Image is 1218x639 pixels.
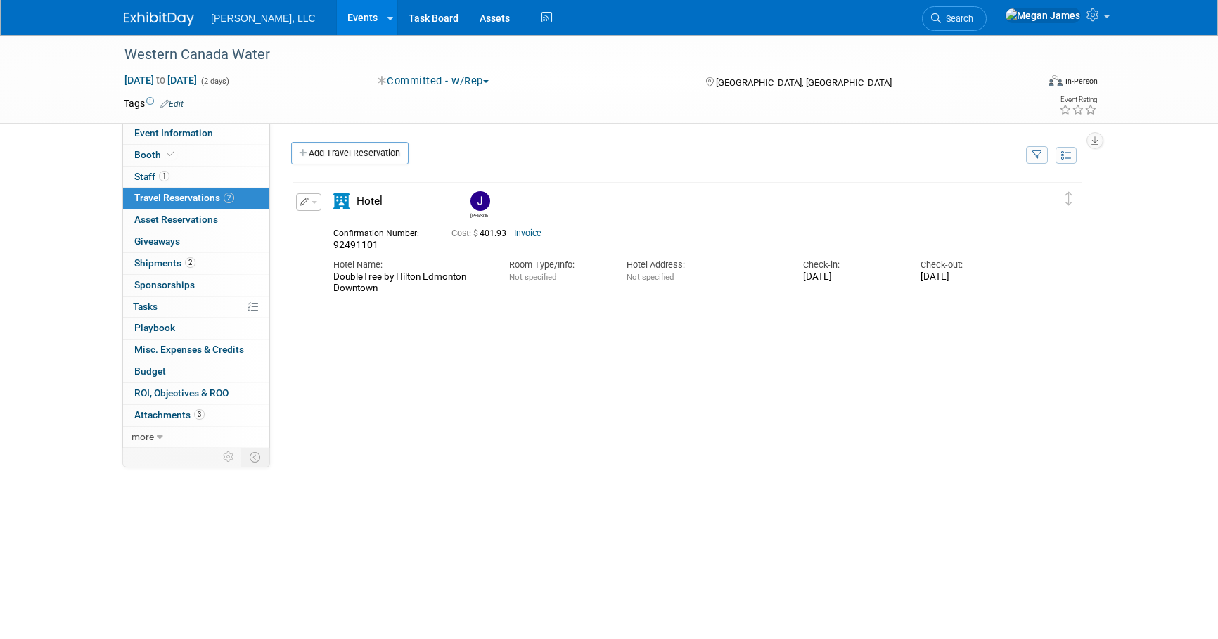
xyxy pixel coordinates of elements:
span: Asset Reservations [134,214,218,225]
td: Tags [124,96,184,110]
div: Confirmation Number: [333,224,430,239]
span: (2 days) [200,77,229,86]
div: Check-out: [921,259,1017,271]
span: 92491101 [333,239,378,250]
span: Booth [134,149,177,160]
div: Check-in: [803,259,899,271]
span: [DATE] [DATE] [124,74,198,86]
a: Edit [160,99,184,109]
img: ExhibitDay [124,12,194,26]
a: more [123,427,269,448]
a: Booth [123,145,269,166]
i: Booth reservation complete [167,150,174,158]
div: In-Person [1065,76,1098,86]
span: 2 [185,257,195,268]
span: [PERSON_NAME], LLC [211,13,316,24]
span: Misc. Expenses & Credits [134,344,244,355]
i: Hotel [333,193,350,209]
img: Jeff Seaton [470,191,490,211]
div: Jeff Seaton [467,191,492,219]
div: [DATE] [803,271,899,283]
div: Western Canada Water [120,42,1015,67]
span: 1 [159,171,169,181]
a: Asset Reservations [123,209,269,231]
span: Budget [134,366,166,377]
span: Sponsorships [134,279,195,290]
span: Search [941,13,973,24]
button: Committed - w/Rep [373,74,494,89]
div: [DATE] [921,271,1017,283]
span: Giveaways [134,235,180,247]
span: Shipments [134,257,195,269]
a: Budget [123,361,269,382]
a: Giveaways [123,231,269,252]
span: Playbook [134,322,175,333]
a: Sponsorships [123,275,269,296]
div: Event Format [953,73,1098,94]
span: Hotel [357,195,383,207]
span: Not specified [509,272,556,282]
div: Hotel Name: [333,259,488,271]
span: Event Information [134,127,213,138]
span: Travel Reservations [134,192,234,203]
img: Format-Inperson.png [1049,75,1063,86]
td: Toggle Event Tabs [241,448,270,466]
div: Room Type/Info: [509,259,605,271]
span: Not specified [627,272,674,282]
span: Attachments [134,409,205,420]
a: Attachments3 [123,405,269,426]
span: [GEOGRAPHIC_DATA], [GEOGRAPHIC_DATA] [716,77,892,88]
div: Hotel Address: [627,259,781,271]
div: Event Rating [1059,96,1097,103]
a: Travel Reservations2 [123,188,269,209]
span: ROI, Objectives & ROO [134,387,229,399]
span: 401.93 [451,228,512,238]
a: Shipments2 [123,253,269,274]
span: more [132,431,154,442]
td: Personalize Event Tab Strip [217,448,241,466]
a: Search [922,6,987,31]
i: Click and drag to move item [1065,192,1072,206]
a: Staff1 [123,167,269,188]
a: Playbook [123,318,269,339]
img: Megan James [1005,8,1081,23]
a: Misc. Expenses & Credits [123,340,269,361]
span: 2 [224,193,234,203]
div: DoubleTree by Hilton Edmonton Downtown [333,271,488,295]
a: ROI, Objectives & ROO [123,383,269,404]
span: Staff [134,171,169,182]
div: Jeff Seaton [470,211,488,219]
span: Tasks [133,301,158,312]
a: Event Information [123,123,269,144]
i: Filter by Traveler [1032,151,1042,160]
a: Add Travel Reservation [291,142,409,164]
a: Invoice [514,228,541,238]
span: to [154,75,167,86]
span: 3 [194,409,205,420]
a: Tasks [123,297,269,318]
span: Cost: $ [451,228,480,238]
